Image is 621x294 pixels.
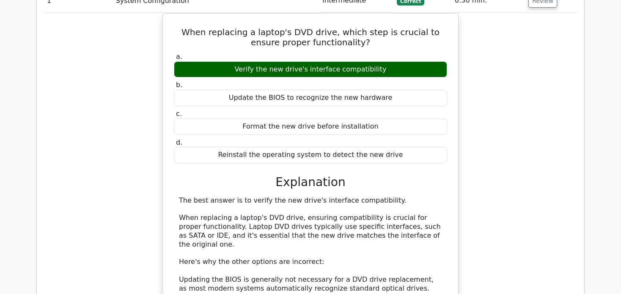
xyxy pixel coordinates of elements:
div: Update the BIOS to recognize the new hardware [174,90,447,106]
span: c. [176,110,182,118]
span: b. [176,81,182,89]
h5: When replacing a laptop's DVD drive, which step is crucial to ensure proper functionality? [173,27,448,47]
div: Reinstall the operating system to detect the new drive [174,147,447,163]
span: a. [176,52,182,60]
div: Verify the new drive's interface compatibility [174,61,447,78]
div: Format the new drive before installation [174,118,447,135]
span: d. [176,138,182,146]
h3: Explanation [179,175,442,190]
